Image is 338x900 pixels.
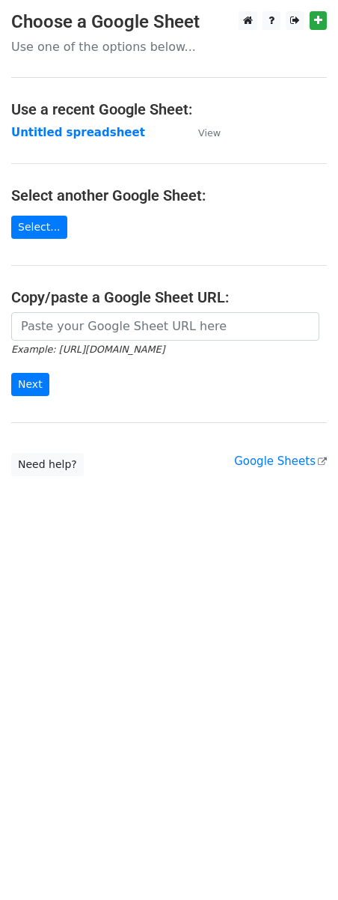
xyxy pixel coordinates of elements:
small: View [198,127,221,139]
a: View [183,126,221,139]
a: Select... [11,216,67,239]
h4: Use a recent Google Sheet: [11,100,327,118]
a: Google Sheets [234,454,327,468]
input: Next [11,373,49,396]
h4: Select another Google Sheet: [11,186,327,204]
h3: Choose a Google Sheet [11,11,327,33]
h4: Copy/paste a Google Sheet URL: [11,288,327,306]
a: Untitled spreadsheet [11,126,145,139]
a: Need help? [11,453,84,476]
small: Example: [URL][DOMAIN_NAME] [11,344,165,355]
p: Use one of the options below... [11,39,327,55]
input: Paste your Google Sheet URL here [11,312,319,341]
